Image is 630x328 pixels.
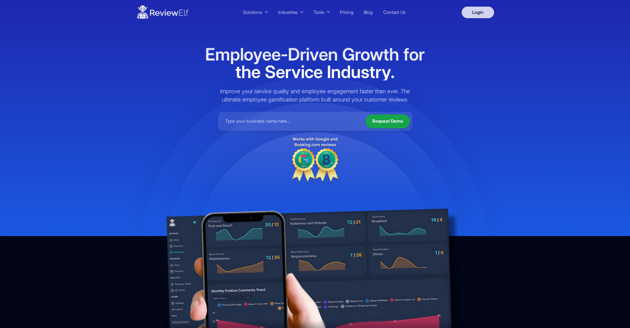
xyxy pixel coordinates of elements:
span: Solutions [243,9,262,16]
a: Blog [360,8,376,17]
img: ReviewElf Logo [136,3,189,21]
a: Pricing [336,8,357,17]
h1: Employee-Driven Growth for the Service Industry. [204,46,426,80]
p: Improve your service quality and employee engagement faster than ever. The ultimate employee gami... [218,87,412,103]
button: Request Demo [365,114,410,128]
span: Tools [314,9,324,16]
a: Login [462,7,494,18]
button: Solutions [239,7,271,17]
button: Tools [310,7,333,17]
a: Contact Us [380,8,409,17]
input: Type your business name here... [220,114,361,129]
img: Discount tag [292,136,338,182]
button: Industries [274,7,306,17]
span: Industries [278,9,298,16]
